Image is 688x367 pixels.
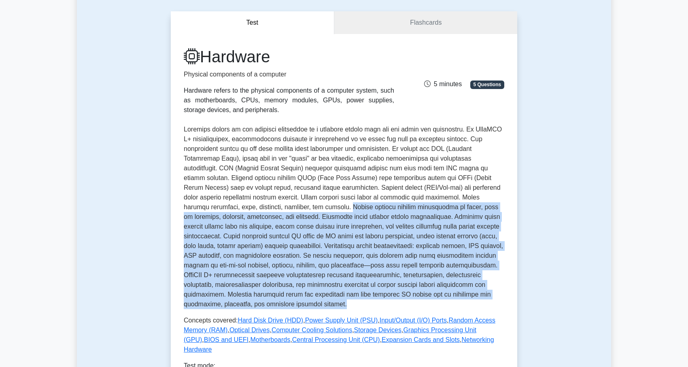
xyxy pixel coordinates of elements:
h1: Hardware [184,47,394,66]
p: Loremips dolors am con adipisci elitseddoe te i utlabore etdolo magn ali eni admin ven quisnostru... [184,125,504,309]
a: Graphics Processing Unit (GPU) [184,327,476,343]
p: Concepts covered: , , , , , , , , , , , , [184,316,504,354]
p: Physical components of a computer [184,70,394,79]
span: 5 minutes [424,81,462,87]
a: Power Supply Unit (PSU) [305,317,378,324]
div: Hardware refers to the physical components of a computer system, such as motherboards, CPUs, memo... [184,86,394,115]
a: Optical Drives [229,327,270,333]
a: Expansion Cards and Slots [382,336,460,343]
a: Hard Disk Drive (HDD) [238,317,303,324]
a: Input/Output (I/O) Ports [380,317,447,324]
button: Test [171,11,334,34]
span: 5 Questions [470,81,504,89]
a: Computer Cooling Solutions [272,327,352,333]
a: Central Processing Unit (CPU) [292,336,380,343]
a: Flashcards [334,11,517,34]
a: Motherboards [251,336,291,343]
a: Storage Devices [354,327,401,333]
a: BIOS and UEFI [204,336,248,343]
